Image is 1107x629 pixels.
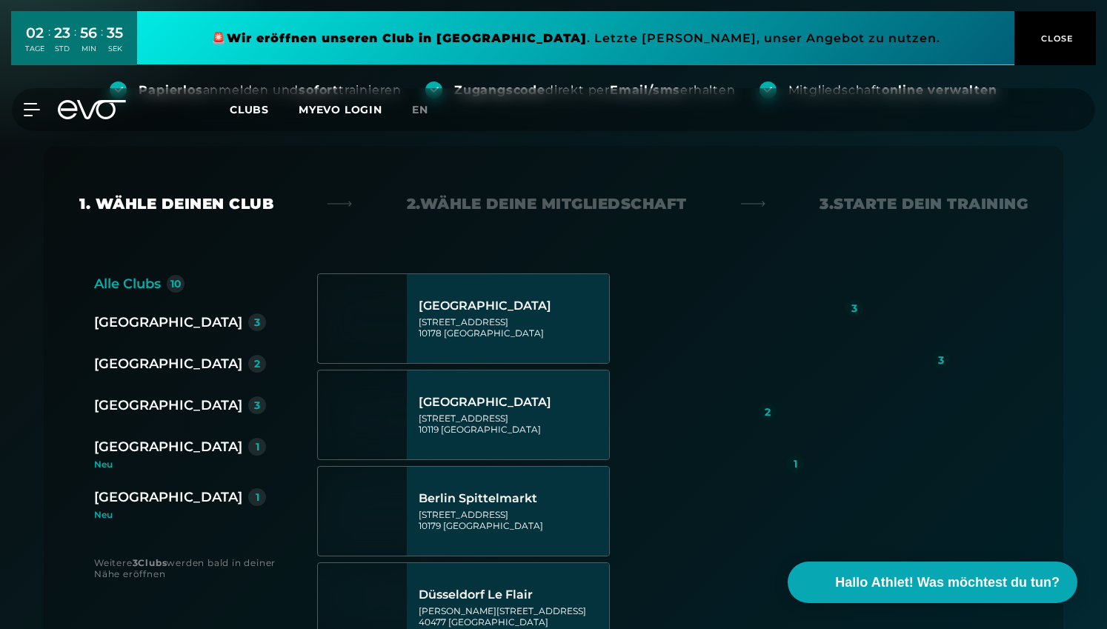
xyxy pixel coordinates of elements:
div: [STREET_ADDRESS] 10179 [GEOGRAPHIC_DATA] [419,509,605,531]
div: 1 [794,459,797,469]
div: 35 [107,22,123,44]
div: Alle Clubs [94,273,161,294]
div: 2. Wähle deine Mitgliedschaft [407,193,687,214]
span: CLOSE [1037,32,1074,45]
div: Neu [94,510,266,519]
div: [GEOGRAPHIC_DATA] [94,436,242,457]
div: [GEOGRAPHIC_DATA] [94,312,242,333]
div: : [101,24,103,63]
div: 23 [54,22,70,44]
button: Hallo Athlet! Was möchtest du tun? [788,562,1077,603]
strong: Clubs [138,557,167,568]
div: 2 [765,407,771,417]
div: 02 [25,22,44,44]
div: [GEOGRAPHIC_DATA] [94,353,242,374]
div: Berlin Spittelmarkt [419,491,605,506]
div: [GEOGRAPHIC_DATA] [419,395,605,410]
button: CLOSE [1014,11,1096,65]
div: 3. Starte dein Training [820,193,1028,214]
div: [STREET_ADDRESS] 10178 [GEOGRAPHIC_DATA] [419,316,605,339]
div: 3 [851,303,857,313]
div: 1 [256,442,259,452]
div: [GEOGRAPHIC_DATA] [94,395,242,416]
div: [GEOGRAPHIC_DATA] [419,299,605,313]
div: Weitere werden bald in deiner Nähe eröffnen [94,557,287,579]
div: : [74,24,76,63]
span: Hallo Athlet! Was möchtest du tun? [835,573,1060,593]
div: [STREET_ADDRESS] 10119 [GEOGRAPHIC_DATA] [419,413,605,435]
div: TAGE [25,44,44,54]
div: 3 [938,355,944,365]
strong: 3 [133,557,139,568]
div: 2 [254,359,260,369]
div: 10 [170,279,182,289]
span: Clubs [230,103,269,116]
div: 3 [254,317,260,327]
div: STD [54,44,70,54]
div: Neu [94,460,278,469]
div: MIN [80,44,97,54]
div: 1 [256,492,259,502]
div: [PERSON_NAME][STREET_ADDRESS] 40477 [GEOGRAPHIC_DATA] [419,605,605,628]
a: MYEVO LOGIN [299,103,382,116]
div: 1. Wähle deinen Club [79,193,273,214]
a: en [412,101,446,119]
div: Düsseldorf Le Flair [419,588,605,602]
div: [GEOGRAPHIC_DATA] [94,487,242,507]
div: SEK [107,44,123,54]
a: Clubs [230,102,299,116]
div: 56 [80,22,97,44]
div: : [48,24,50,63]
div: 3 [254,400,260,410]
span: en [412,103,428,116]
